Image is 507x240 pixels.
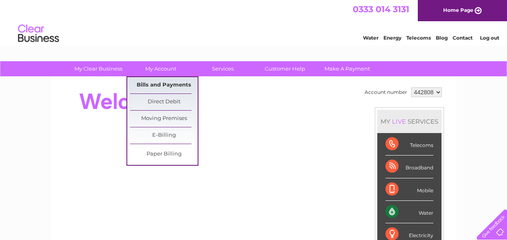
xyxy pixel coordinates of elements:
a: Bills and Payments [130,77,198,93]
a: Blog [436,35,448,41]
a: Contact [453,35,473,41]
a: Telecoms [406,35,431,41]
a: Moving Premises [130,111,198,127]
a: E-Billing [130,127,198,144]
div: Water [385,201,433,223]
div: Broadband [385,156,433,178]
div: LIVE [390,118,408,125]
a: Log out [480,35,499,41]
div: Mobile [385,178,433,201]
a: Energy [383,35,401,41]
td: Account number [363,85,409,99]
a: Services [189,61,257,76]
a: 0333 014 3131 [353,4,409,14]
div: Clear Business is a trading name of Verastar Limited (registered in [GEOGRAPHIC_DATA] No. 3667643... [61,4,447,40]
img: logo.png [18,21,59,46]
a: Direct Debit [130,94,198,110]
a: My Clear Business [65,61,132,76]
a: My Account [127,61,194,76]
a: Customer Help [251,61,319,76]
a: Water [363,35,379,41]
a: Paper Billing [130,146,198,162]
a: Make A Payment [313,61,381,76]
div: Telecoms [385,133,433,156]
div: MY SERVICES [377,110,442,133]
